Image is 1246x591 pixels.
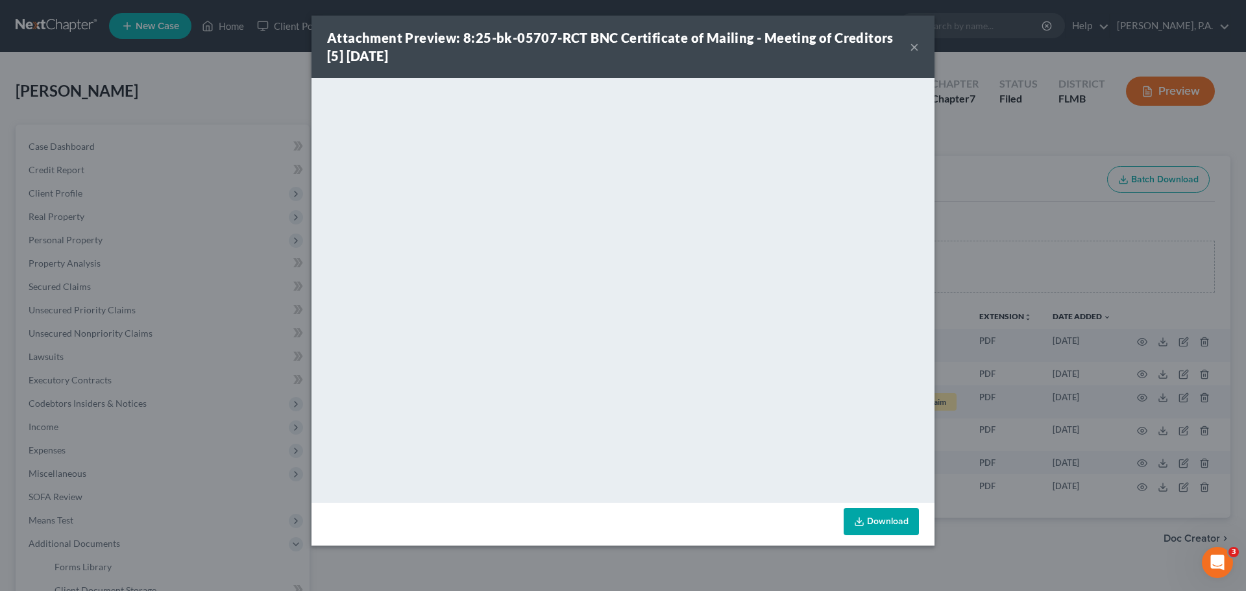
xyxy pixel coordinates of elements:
strong: Attachment Preview: 8:25-bk-05707-RCT BNC Certificate of Mailing - Meeting of Creditors [5] [DATE] [327,30,894,64]
button: × [910,39,919,54]
span: 3 [1228,547,1239,557]
iframe: Intercom live chat [1202,547,1233,578]
iframe: <object ng-attr-data='[URL][DOMAIN_NAME]' type='application/pdf' width='100%' height='650px'></ob... [311,78,934,500]
a: Download [844,508,919,535]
